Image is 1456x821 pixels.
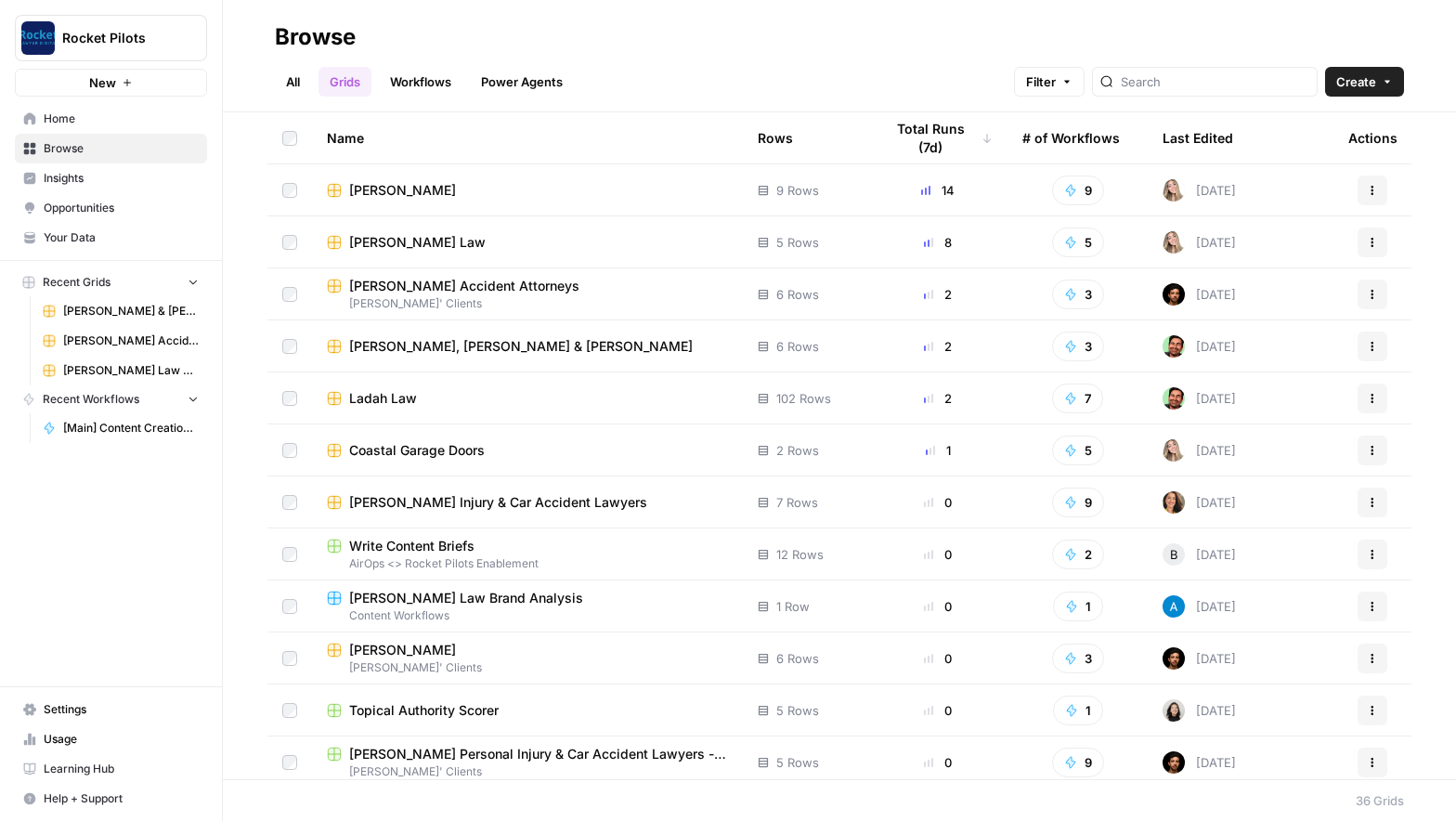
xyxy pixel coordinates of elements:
[1163,283,1236,306] div: [DATE]
[776,389,831,408] span: 102 Rows
[327,659,728,676] span: [PERSON_NAME]' Clients
[1022,112,1120,163] div: # of Workflows
[1121,72,1309,91] input: Search
[63,332,199,349] span: [PERSON_NAME] Accident Attorneys
[44,170,199,187] span: Insights
[776,753,819,772] span: 5 Rows
[327,112,728,163] div: Name
[44,229,199,246] span: Your Data
[1356,791,1404,810] div: 36 Grids
[1163,647,1236,670] div: [DATE]
[470,67,574,97] a: Power Agents
[349,389,417,408] span: Ladah Law
[44,731,199,748] span: Usage
[327,555,728,572] span: AirOps <> Rocket Pilots Enablement
[15,69,207,97] button: New
[15,385,207,413] button: Recent Workflows
[15,695,207,724] a: Settings
[44,701,199,718] span: Settings
[34,413,207,443] a: [Main] Content Creation Article
[776,649,819,668] span: 6 Rows
[1163,491,1185,514] img: s97njzuoxvuhx495axgpmnahud50
[883,337,993,356] div: 2
[349,589,583,607] span: [PERSON_NAME] Law Brand Analysis
[776,337,819,356] span: 6 Rows
[318,67,371,97] a: Grids
[44,140,199,157] span: Browse
[883,441,993,460] div: 1
[883,753,993,772] div: 0
[327,493,728,512] a: [PERSON_NAME] Injury & Car Accident Lawyers
[1163,231,1236,254] div: [DATE]
[15,163,207,193] a: Insights
[1325,67,1404,97] button: Create
[883,112,993,163] div: Total Runs (7d)
[15,724,207,754] a: Usage
[776,285,819,304] span: 6 Rows
[1170,545,1178,564] span: B
[1348,112,1397,163] div: Actions
[776,597,810,616] span: 1 Row
[327,277,728,312] a: [PERSON_NAME] Accident Attorneys[PERSON_NAME]' Clients
[44,790,199,807] span: Help + Support
[776,493,818,512] span: 7 Rows
[349,181,456,200] span: [PERSON_NAME]
[34,356,207,385] a: [PERSON_NAME] Law Personal Injury & Car Accident Lawyers
[327,537,728,572] a: Write Content BriefsAirOps <> Rocket Pilots Enablement
[63,303,199,319] span: [PERSON_NAME] & [PERSON_NAME] [US_STATE] Car Accident Lawyers
[1163,231,1185,254] img: 5w5gfnfvi8qmvnmuepwg2tjpkkn3
[15,193,207,223] a: Opportunities
[1052,436,1104,465] button: 5
[1163,491,1236,514] div: [DATE]
[883,597,993,616] div: 0
[327,233,728,252] a: [PERSON_NAME] Law
[1163,179,1236,202] div: [DATE]
[776,181,819,200] span: 9 Rows
[776,545,824,564] span: 12 Rows
[1163,595,1185,618] img: o3cqybgnmipr355j8nz4zpq1mc6x
[327,295,728,312] span: [PERSON_NAME]' Clients
[327,337,728,356] a: [PERSON_NAME], [PERSON_NAME] & [PERSON_NAME]
[327,607,728,624] span: Content Workflows
[883,233,993,252] div: 8
[275,67,311,97] a: All
[883,649,993,668] div: 0
[1052,384,1103,413] button: 7
[44,761,199,777] span: Learning Hub
[1163,543,1236,566] div: [DATE]
[349,337,693,356] span: [PERSON_NAME], [PERSON_NAME] & [PERSON_NAME]
[1014,67,1085,97] button: Filter
[1163,112,1233,163] div: Last Edited
[89,73,116,92] span: New
[1163,751,1185,774] img: wt756mygx0n7rybn42vblmh42phm
[1163,439,1185,462] img: 5w5gfnfvi8qmvnmuepwg2tjpkkn3
[15,784,207,814] button: Help + Support
[15,134,207,163] a: Browse
[1053,592,1103,621] button: 1
[327,441,728,460] a: Coastal Garage Doors
[1026,72,1056,91] span: Filter
[1052,488,1104,517] button: 9
[1163,335,1185,358] img: d1tj6q4qn00rgj0pg6jtyq0i5owx
[1163,751,1236,774] div: [DATE]
[883,389,993,408] div: 2
[349,441,485,460] span: Coastal Garage Doors
[349,701,499,720] span: Topical Authority Scorer
[327,763,728,780] span: [PERSON_NAME]' Clients
[379,67,462,97] a: Workflows
[1163,387,1185,410] img: d1tj6q4qn00rgj0pg6jtyq0i5owx
[34,296,207,326] a: [PERSON_NAME] & [PERSON_NAME] [US_STATE] Car Accident Lawyers
[44,200,199,216] span: Opportunities
[1336,72,1376,91] span: Create
[349,493,647,512] span: [PERSON_NAME] Injury & Car Accident Lawyers
[34,326,207,356] a: [PERSON_NAME] Accident Attorneys
[1052,748,1104,777] button: 9
[21,21,55,55] img: Rocket Pilots Logo
[1163,179,1185,202] img: 5w5gfnfvi8qmvnmuepwg2tjpkkn3
[1163,699,1185,722] img: t5ef5oef8zpw1w4g2xghobes91mw
[883,285,993,304] div: 2
[1052,280,1104,309] button: 3
[63,420,199,437] span: [Main] Content Creation Article
[883,493,993,512] div: 0
[349,233,486,252] span: [PERSON_NAME] Law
